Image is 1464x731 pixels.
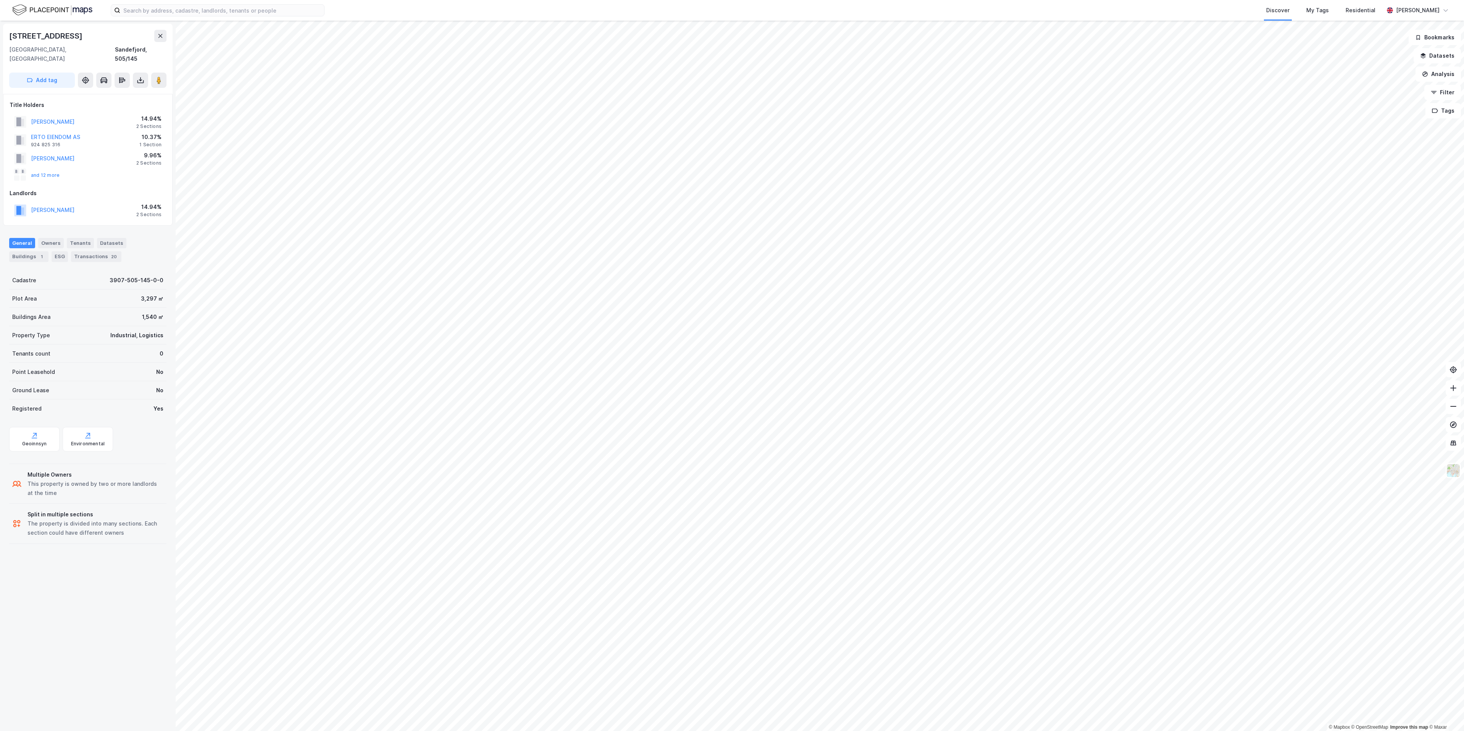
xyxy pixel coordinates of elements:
div: [GEOGRAPHIC_DATA], [GEOGRAPHIC_DATA] [9,45,115,63]
div: ESG [52,251,68,262]
div: Buildings Area [12,312,50,322]
div: Owners [38,238,64,248]
div: Geoinnsyn [22,441,47,447]
button: Filter [1424,85,1461,100]
div: 2 Sections [136,160,162,166]
div: Registered [12,404,42,413]
div: 14.94% [136,114,162,123]
div: 10.37% [139,133,162,142]
div: Split in multiple sections [27,510,163,519]
button: Analysis [1416,66,1461,82]
div: [STREET_ADDRESS] [9,30,84,42]
div: 1 [38,253,45,260]
div: The property is divided into many sections. Each section could have different owners [27,519,163,537]
button: Tags [1425,103,1461,118]
div: Property Type [12,331,50,340]
div: Point Leasehold [12,367,55,377]
div: 14.94% [136,202,162,212]
div: 3,297 ㎡ [141,294,163,303]
div: Landlords [10,189,166,198]
div: General [9,238,35,248]
a: Mapbox [1329,725,1350,730]
a: Improve this map [1390,725,1428,730]
button: Add tag [9,73,75,88]
div: 0 [160,349,163,358]
div: Industrial, Logistics [110,331,163,340]
div: 924 825 316 [31,142,60,148]
div: Datasets [97,238,126,248]
div: Tenants count [12,349,50,358]
button: Datasets [1414,48,1461,63]
div: No [156,386,163,395]
div: 2 Sections [136,123,162,129]
div: Tenants [67,238,94,248]
div: Buildings [9,251,48,262]
button: Bookmarks [1409,30,1461,45]
div: [PERSON_NAME] [1396,6,1440,15]
div: 1 Section [139,142,162,148]
div: Sandefjord, 505/145 [115,45,166,63]
div: Ground Lease [12,386,49,395]
div: 9.96% [136,151,162,160]
div: Multiple Owners [27,470,163,479]
a: OpenStreetMap [1351,725,1388,730]
div: 3907-505-145-0-0 [110,276,163,285]
div: Transactions [71,251,121,262]
div: Residential [1346,6,1375,15]
div: No [156,367,163,377]
img: logo.f888ab2527a4732fd821a326f86c7f29.svg [12,3,92,17]
div: This property is owned by two or more landlords at the time [27,479,163,498]
div: Discover [1266,6,1289,15]
div: Title Holders [10,100,166,110]
div: 20 [110,253,118,260]
input: Search by address, cadastre, landlords, tenants or people [120,5,324,16]
div: 2 Sections [136,212,162,218]
div: Cadastre [12,276,36,285]
div: My Tags [1306,6,1329,15]
div: Plot Area [12,294,37,303]
img: Z [1446,463,1461,478]
div: Yes [154,404,163,413]
div: Environmental [71,441,105,447]
iframe: Chat Widget [1426,694,1464,731]
div: 1,540 ㎡ [142,312,163,322]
